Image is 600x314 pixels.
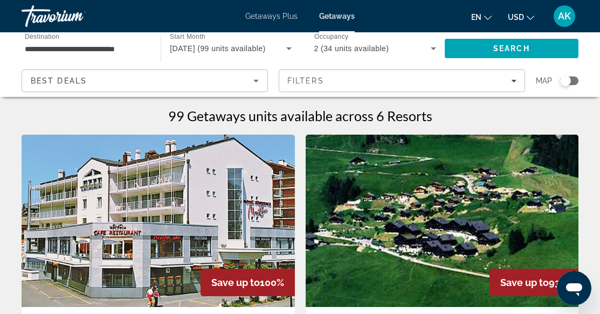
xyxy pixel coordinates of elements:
span: 2 (34 units available) [314,44,389,53]
div: 100% [201,269,295,296]
img: Résidence Mont-Calme [22,135,295,307]
button: User Menu [550,5,578,27]
input: Select destination [25,43,147,55]
h1: 99 Getaways units available across 6 Resorts [168,108,432,124]
span: Map [536,73,552,88]
a: Travorium [22,2,129,30]
span: AK [558,11,571,22]
span: Destination [25,33,59,40]
a: Getaways [319,12,355,20]
a: Getaways Plus [245,12,298,20]
span: USD [508,13,524,22]
span: en [471,13,481,22]
button: Search [445,39,578,58]
button: Change currency [508,9,534,25]
span: Save up to [500,277,549,288]
mat-select: Sort by [31,74,259,87]
button: Change language [471,9,492,25]
div: 93% [489,269,578,296]
button: Filters [279,69,525,92]
img: Portes du Soleil [306,135,579,307]
span: Save up to [211,277,260,288]
span: Search [493,44,530,53]
span: Start Month [170,33,205,40]
iframe: Кнопка запуска окна обмена сообщениями [557,271,591,305]
span: [DATE] (99 units available) [170,44,265,53]
span: Filters [287,76,324,85]
span: Occupancy [314,33,348,40]
span: Best Deals [31,76,87,85]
